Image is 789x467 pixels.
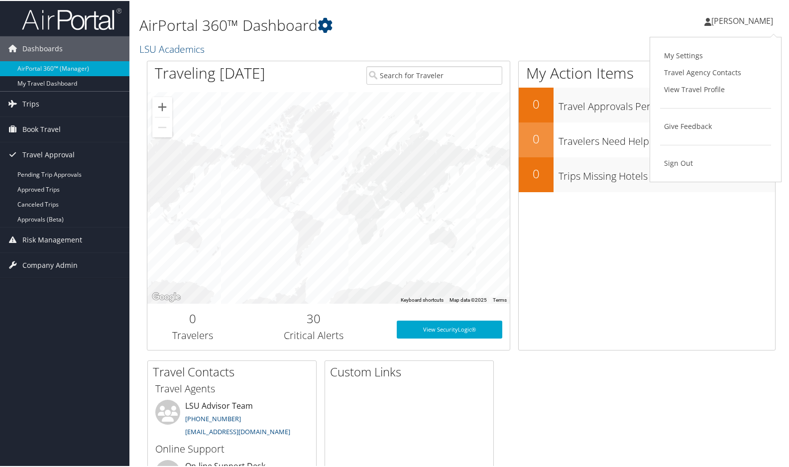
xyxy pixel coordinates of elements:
[366,65,503,84] input: Search for Traveler
[155,62,265,83] h1: Traveling [DATE]
[22,141,75,166] span: Travel Approval
[519,156,776,191] a: 0Trips Missing Hotels
[519,129,554,146] h2: 0
[519,121,776,156] a: 0Travelers Need Help (Safety Check)
[245,309,382,326] h2: 30
[22,91,39,116] span: Trips
[711,14,773,25] span: [PERSON_NAME]
[401,296,444,303] button: Keyboard shortcuts
[519,95,554,112] h2: 0
[519,62,776,83] h1: My Action Items
[155,441,309,455] h3: Online Support
[22,227,82,251] span: Risk Management
[660,80,771,97] a: View Travel Profile
[150,399,314,440] li: LSU Advisor Team
[152,117,172,136] button: Zoom out
[150,290,183,303] img: Google
[519,87,776,121] a: 0Travel Approvals Pending (Advisor Booked)
[150,290,183,303] a: Open this area in Google Maps (opens a new window)
[660,154,771,171] a: Sign Out
[152,96,172,116] button: Zoom in
[185,426,290,435] a: [EMAIL_ADDRESS][DOMAIN_NAME]
[245,328,382,342] h3: Critical Alerts
[660,46,771,63] a: My Settings
[22,35,63,60] span: Dashboards
[704,5,783,35] a: [PERSON_NAME]
[185,413,241,422] a: [PHONE_NUMBER]
[660,63,771,80] a: Travel Agency Contacts
[660,117,771,134] a: Give Feedback
[155,328,230,342] h3: Travelers
[450,296,487,302] span: Map data ©2025
[155,381,309,395] h3: Travel Agents
[153,362,316,379] h2: Travel Contacts
[493,296,507,302] a: Terms (opens in new tab)
[559,128,776,147] h3: Travelers Need Help (Safety Check)
[559,163,776,182] h3: Trips Missing Hotels
[519,164,554,181] h2: 0
[22,6,121,30] img: airportal-logo.png
[22,252,78,277] span: Company Admin
[139,14,568,35] h1: AirPortal 360™ Dashboard
[397,320,503,338] a: View SecurityLogic®
[155,309,230,326] h2: 0
[139,41,207,55] a: LSU Academics
[559,94,776,113] h3: Travel Approvals Pending (Advisor Booked)
[22,116,61,141] span: Book Travel
[330,362,493,379] h2: Custom Links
